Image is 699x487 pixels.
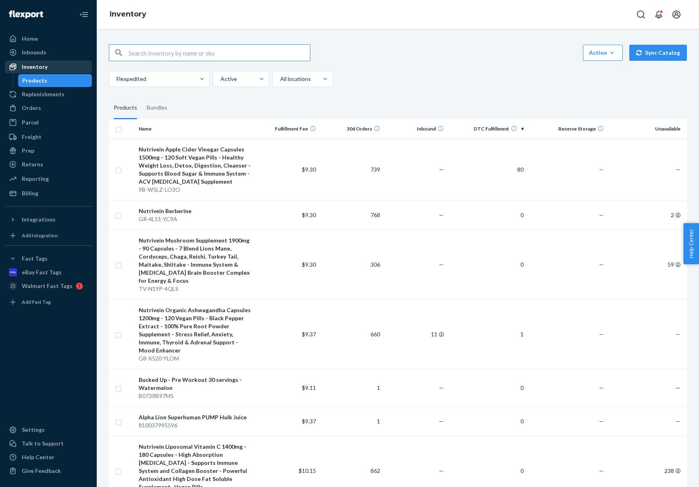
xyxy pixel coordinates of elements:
[5,46,92,59] a: Inbounds
[22,48,46,56] div: Inbounds
[22,90,64,98] div: Replenishments
[22,118,39,126] div: Parcel
[9,10,43,19] img: Flexport logo
[302,331,316,338] span: $9.37
[676,418,680,425] span: —
[676,384,680,391] span: —
[22,439,64,448] div: Talk to Support
[22,77,47,85] div: Products
[22,189,38,197] div: Billing
[5,172,92,185] a: Reporting
[447,119,527,139] th: DTC Fulfillment
[447,299,527,369] td: 1
[319,230,383,299] td: 306
[5,32,92,45] a: Home
[22,467,61,475] div: Give Feedback
[599,211,604,218] span: —
[5,451,92,464] a: Help Center
[607,119,687,139] th: Unavailable
[139,376,252,392] div: Bucked Up - Pre Workout 30 servings - Watermelon
[22,216,56,224] div: Integrations
[683,223,699,264] button: Help Center
[676,331,680,338] span: —
[439,384,444,391] span: —
[439,166,444,173] span: —
[22,298,51,305] div: Add Fast Tag
[5,158,92,171] a: Returns
[139,215,252,223] div: GR-4L51-YC9A
[5,131,92,143] a: Freight
[5,296,92,309] a: Add Fast Tag
[319,406,383,436] td: 1
[129,45,310,61] input: Search inventory by name or sku
[599,166,604,173] span: —
[5,437,92,450] a: Talk to Support
[22,175,49,183] div: Reporting
[139,207,252,215] div: Nutrivein Berberine
[22,35,38,43] div: Home
[302,418,316,425] span: $9.37
[447,369,527,406] td: 0
[5,144,92,157] a: Prep
[599,331,604,338] span: —
[5,280,92,292] a: Walmart Fast Tags
[139,421,252,429] div: 810037995596
[439,418,444,425] span: —
[302,384,316,391] span: $9.11
[5,102,92,114] a: Orders
[299,467,316,474] span: $10.15
[22,63,48,71] div: Inventory
[439,211,444,218] span: —
[139,392,252,400] div: B073RB97M5
[583,45,623,61] button: Action
[114,97,137,119] div: Products
[5,229,92,242] a: Add Integration
[5,60,92,73] a: Inventory
[527,119,607,139] th: Reserve Storage
[447,230,527,299] td: 0
[447,200,527,230] td: 0
[319,369,383,406] td: 1
[5,266,92,279] a: eBay Fast Tags
[5,187,92,200] a: Billing
[22,282,73,290] div: Walmart Fast Tags
[439,261,444,268] span: —
[599,418,604,425] span: —
[139,413,252,421] div: Alpha Lion Superhuman PUMP Hulk Juice
[599,261,604,268] span: —
[76,6,92,23] button: Close Navigation
[22,147,34,155] div: Prep
[5,213,92,226] button: Integrations
[279,75,280,83] input: All locations
[5,116,92,129] a: Parcel
[629,45,687,61] button: Sync Catalog
[139,354,252,363] div: G8-X520-YLOM
[383,299,447,369] td: 11
[135,119,255,139] th: Name
[22,255,48,263] div: Fast Tags
[22,453,54,461] div: Help Center
[5,464,92,477] button: Give Feedback
[22,232,58,239] div: Add Integration
[319,200,383,230] td: 768
[599,384,604,391] span: —
[139,236,252,285] div: Nutrivein Mushroom Supplement 1900mg - 90 Capsules - 7 Blend Lions Mane, Cordyceps, Chaga, Reishi...
[255,119,319,139] th: Fulfillment Fee
[383,119,447,139] th: Inbound
[139,285,252,293] div: TV-N19P-4QLS
[599,467,604,474] span: —
[22,133,42,141] div: Freight
[319,299,383,369] td: 660
[22,268,62,276] div: eBay Fast Tags
[447,139,527,200] td: 80
[5,88,92,101] a: Replenishments
[319,119,383,139] th: 30d Orders
[22,104,41,112] div: Orders
[651,6,667,23] button: Open notifications
[668,6,684,23] button: Open account menu
[18,74,92,87] a: Products
[447,406,527,436] td: 0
